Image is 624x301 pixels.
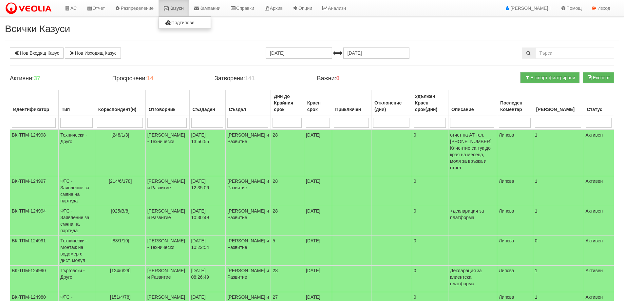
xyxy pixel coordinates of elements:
[189,176,226,206] td: [DATE] 12:35:06
[533,266,584,292] td: 1
[273,238,275,243] span: 5
[535,105,582,114] div: [PERSON_NAME]
[499,294,514,300] span: Липсва
[273,268,278,273] span: 28
[584,206,614,236] td: Активен
[412,206,448,236] td: 0
[110,294,130,300] span: [151/4/78]
[226,206,271,236] td: [PERSON_NAME] и Развитие
[499,208,514,214] span: Липсва
[306,98,330,114] div: Краен срок
[111,238,129,243] span: [83/1/19]
[147,105,188,114] div: Отговорник
[226,90,271,116] th: Създал: No sort applied, activate to apply an ascending sort
[189,206,226,236] td: [DATE] 10:30:49
[34,75,40,82] b: 37
[226,236,271,266] td: [PERSON_NAME] и Развитие
[499,179,514,184] span: Липсва
[412,236,448,266] td: 0
[414,92,446,114] div: Удължен Краен срок(Дни)
[304,130,332,176] td: [DATE]
[191,105,224,114] div: Създаден
[499,238,514,243] span: Липсва
[59,176,95,206] td: ФТС - Заявление за смяна на партида
[147,75,153,82] b: 14
[448,90,497,116] th: Описание: No sort applied, activate to apply an ascending sort
[412,266,448,292] td: 0
[317,75,409,82] h4: Важни:
[215,75,307,82] h4: Затворени:
[145,206,189,236] td: [PERSON_NAME] и Развитие
[450,267,495,287] p: Декларация за клиентска платформа
[273,179,278,184] span: 28
[189,130,226,176] td: [DATE] 13:56:55
[145,130,189,176] td: [PERSON_NAME] - Технически
[499,268,514,273] span: Липсва
[520,72,579,83] button: Експорт филтрирани
[10,47,64,59] a: Нов Входящ Казус
[371,90,412,116] th: Отклонение (дни): No sort applied, activate to apply an ascending sort
[59,130,95,176] td: Технически - Друго
[10,75,102,82] h4: Активни:
[245,75,255,82] b: 141
[189,90,226,116] th: Създаден: No sort applied, activate to apply an ascending sort
[334,105,369,114] div: Приключен
[65,47,121,59] a: Нов Изходящ Казус
[109,179,132,184] span: [214/6/178]
[373,98,410,114] div: Отклонение (дни)
[497,90,533,116] th: Последен Коментар: No sort applied, activate to apply an ascending sort
[584,236,614,266] td: Активен
[111,132,129,138] span: [248/1/3]
[273,208,278,214] span: 28
[59,206,95,236] td: ФТС - Заявление за смяна на партида
[10,130,59,176] td: ВК-ТПМ-124998
[12,105,57,114] div: Идентификатор
[304,90,332,116] th: Краен срок: No sort applied, activate to apply an ascending sort
[533,206,584,236] td: 1
[189,236,226,266] td: [DATE] 10:22:54
[10,90,59,116] th: Идентификатор: No sort applied, activate to apply an ascending sort
[304,236,332,266] td: [DATE]
[273,294,278,300] span: 27
[95,90,145,116] th: Кореспондент(и): No sort applied, activate to apply an ascending sort
[273,92,302,114] div: Дни до Крайния срок
[450,132,495,171] p: отчет на АТ тел.[PHONE_NUMBER] Клиентие са тук до края на месеца, моля за връзка и отчет
[226,130,271,176] td: [PERSON_NAME] и Развитие
[533,90,584,116] th: Брой Файлове: No sort applied, activate to apply an ascending sort
[533,236,584,266] td: 0
[499,132,514,138] span: Липсва
[583,72,614,83] button: Експорт
[5,2,55,15] img: VeoliaLogo.png
[226,176,271,206] td: [PERSON_NAME] и Развитие
[10,176,59,206] td: ВК-ТПМ-124997
[59,266,95,292] td: Търговски - Друго
[97,105,144,114] div: Кореспондент(и)
[10,206,59,236] td: ВК-ТПМ-124994
[10,236,59,266] td: ВК-ТПМ-124991
[412,130,448,176] td: 0
[332,90,371,116] th: Приключен: No sort applied, activate to apply an ascending sort
[304,266,332,292] td: [DATE]
[450,208,495,221] p: +декларация за платформа
[412,90,448,116] th: Удължен Краен срок(Дни): No sort applied, activate to apply an ascending sort
[304,206,332,236] td: [DATE]
[304,176,332,206] td: [DATE]
[533,176,584,206] td: 1
[159,18,211,27] a: Подтипове
[60,105,93,114] div: Тип
[584,90,614,116] th: Статус: No sort applied, activate to apply an ascending sort
[145,266,189,292] td: [PERSON_NAME] и Развитие
[499,98,531,114] div: Последен Коментар
[536,47,614,59] input: Търсене по Идентификатор, Бл/Вх/Ап, Тип, Описание, Моб. Номер, Имейл, Файл, Коментар,
[336,75,340,82] b: 0
[59,90,95,116] th: Тип: No sort applied, activate to apply an ascending sort
[271,90,304,116] th: Дни до Крайния срок: No sort applied, activate to apply an ascending sort
[412,176,448,206] td: 0
[145,90,189,116] th: Отговорник: No sort applied, activate to apply an ascending sort
[145,176,189,206] td: [PERSON_NAME] и Развитие
[226,266,271,292] td: [PERSON_NAME] и Развитие
[189,266,226,292] td: [DATE] 08:26:49
[533,130,584,176] td: 1
[111,208,129,214] span: [025/В/8]
[5,23,619,34] h2: Всички Казуси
